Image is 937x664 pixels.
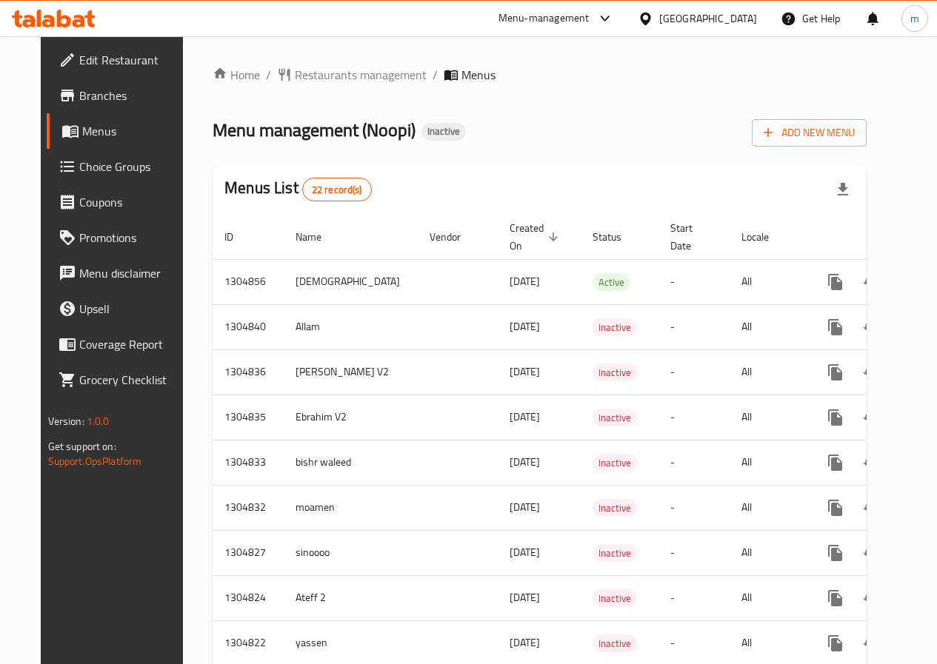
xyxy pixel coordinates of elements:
button: Change Status [853,535,889,571]
span: Inactive [421,125,466,138]
span: [DATE] [510,497,540,517]
span: [DATE] [510,362,540,381]
span: [DATE] [510,272,540,291]
div: Export file [825,172,861,207]
td: Allam [284,304,418,349]
div: Inactive [421,123,466,141]
td: All [730,304,806,349]
div: Inactive [593,634,637,652]
a: Home [213,66,260,84]
span: Coverage Report [79,335,185,353]
td: [PERSON_NAME] V2 [284,349,418,395]
td: All [730,349,806,395]
button: more [818,626,853,661]
a: Upsell [47,291,197,326]
td: bishr waleed [284,440,418,485]
span: 1.0.0 [87,412,110,431]
span: Name [296,228,341,246]
span: [DATE] [510,633,540,652]
span: Inactive [593,590,637,607]
div: [GEOGRAPHIC_DATA] [659,10,757,27]
a: Edit Restaurant [47,42,197,78]
a: Restaurants management [277,66,427,84]
a: Choice Groups [47,149,197,184]
td: [DEMOGRAPHIC_DATA] [284,259,418,304]
span: Upsell [79,300,185,318]
span: Grocery Checklist [79,371,185,389]
td: 1304832 [213,485,284,530]
span: Inactive [593,635,637,652]
td: 1304833 [213,440,284,485]
a: Grocery Checklist [47,362,197,398]
span: Coupons [79,193,185,211]
span: Branches [79,87,185,104]
span: Inactive [593,545,637,562]
a: Menu disclaimer [47,255,197,291]
span: Menu management ( Noopi ) [213,113,416,147]
button: more [818,490,853,526]
td: - [658,395,730,440]
span: [DATE] [510,543,540,562]
span: [DATE] [510,588,540,607]
span: Choice Groups [79,158,185,175]
span: Get support on: [48,437,116,456]
div: Inactive [593,409,637,426]
td: 1304824 [213,575,284,620]
a: Support.OpsPlatform [48,452,142,471]
td: - [658,304,730,349]
button: Change Status [853,445,889,480]
span: Version: [48,412,84,431]
td: - [658,485,730,530]
span: 22 record(s) [303,183,371,197]
span: [DATE] [510,452,540,472]
button: more [818,309,853,345]
div: Total records count [302,178,372,201]
td: moamen [284,485,418,530]
button: Change Status [853,400,889,435]
span: Restaurants management [295,66,427,84]
button: more [818,445,853,480]
button: Add New Menu [752,119,867,147]
td: - [658,575,730,620]
span: Vendor [430,228,480,246]
td: - [658,440,730,485]
td: - [658,259,730,304]
span: Status [593,228,641,246]
span: Locale [741,228,788,246]
span: Active [593,274,630,291]
td: 1304856 [213,259,284,304]
td: - [658,530,730,575]
button: Change Status [853,264,889,300]
button: more [818,264,853,300]
a: Promotions [47,220,197,255]
span: Edit Restaurant [79,51,185,69]
button: Change Status [853,580,889,616]
h2: Menus List [224,177,371,201]
td: All [730,530,806,575]
button: more [818,580,853,616]
td: 1304840 [213,304,284,349]
button: Change Status [853,355,889,390]
span: [DATE] [510,317,540,336]
a: Coupons [47,184,197,220]
span: Start Date [670,219,712,255]
a: Branches [47,78,197,113]
td: All [730,259,806,304]
div: Inactive [593,544,637,562]
span: Inactive [593,364,637,381]
td: Ateff 2 [284,575,418,620]
nav: breadcrumb [213,66,867,84]
span: Menus [461,66,496,84]
span: Inactive [593,455,637,472]
span: Add New Menu [764,124,855,142]
td: All [730,395,806,440]
td: 1304827 [213,530,284,575]
td: - [658,349,730,395]
span: [DATE] [510,407,540,426]
span: Created On [510,219,563,255]
div: Inactive [593,318,637,336]
span: Promotions [79,229,185,247]
div: Inactive [593,454,637,472]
